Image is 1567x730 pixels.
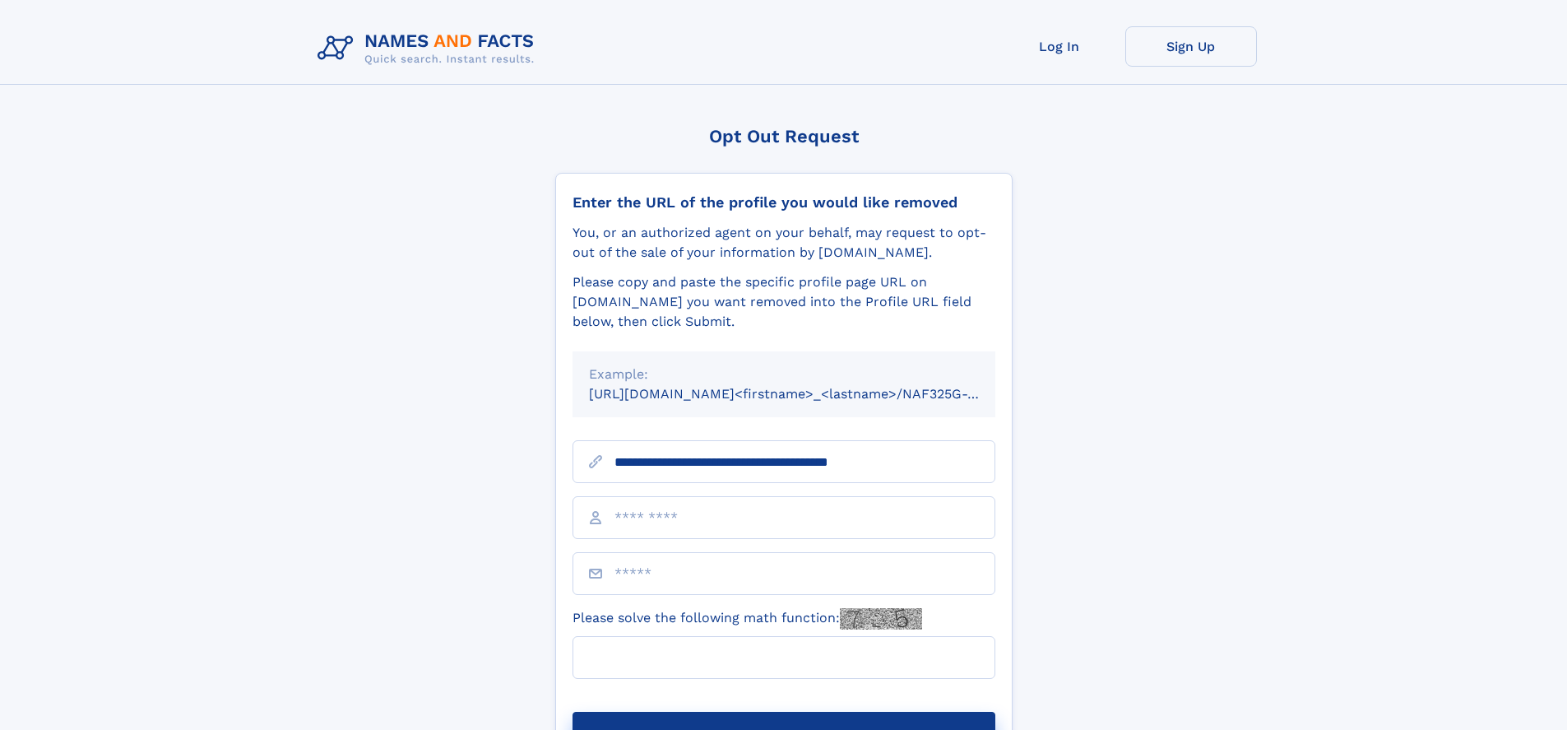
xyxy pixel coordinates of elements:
a: Sign Up [1125,26,1257,67]
div: Opt Out Request [555,126,1013,146]
img: Logo Names and Facts [311,26,548,71]
a: Log In [994,26,1125,67]
small: [URL][DOMAIN_NAME]<firstname>_<lastname>/NAF325G-xxxxxxxx [589,386,1027,402]
label: Please solve the following math function: [573,608,922,630]
div: You, or an authorized agent on your behalf, may request to opt-out of the sale of your informatio... [573,223,995,263]
div: Example: [589,365,979,384]
div: Please copy and paste the specific profile page URL on [DOMAIN_NAME] you want removed into the Pr... [573,272,995,332]
div: Enter the URL of the profile you would like removed [573,193,995,212]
